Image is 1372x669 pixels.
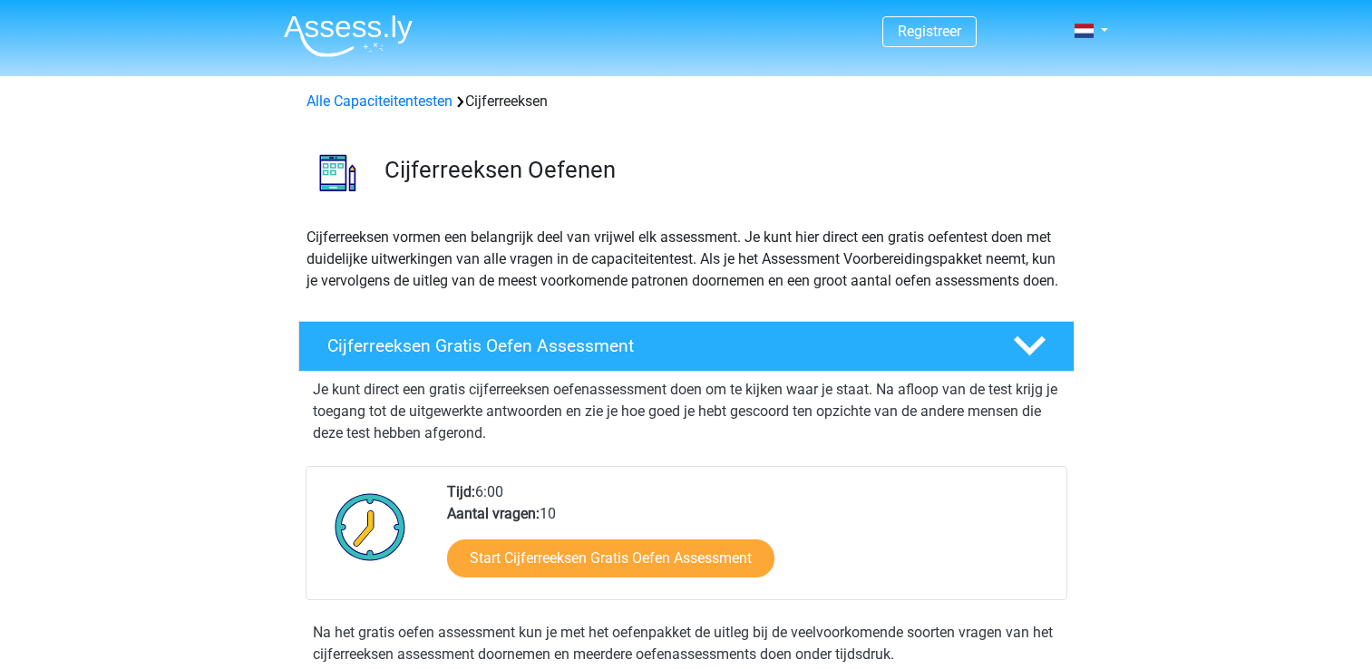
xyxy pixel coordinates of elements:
[307,227,1066,292] p: Cijferreeksen vormen een belangrijk deel van vrijwel elk assessment. Je kunt hier direct een grat...
[291,321,1082,372] a: Cijferreeksen Gratis Oefen Assessment
[327,335,984,356] h4: Cijferreeksen Gratis Oefen Assessment
[447,505,540,522] b: Aantal vragen:
[306,622,1067,665] div: Na het gratis oefen assessment kun je met het oefenpakket de uitleg bij de veelvoorkomende soorte...
[433,481,1065,599] div: 6:00 10
[307,92,452,110] a: Alle Capaciteitentesten
[898,23,961,40] a: Registreer
[384,156,1060,184] h3: Cijferreeksen Oefenen
[299,91,1074,112] div: Cijferreeksen
[313,379,1060,444] p: Je kunt direct een gratis cijferreeksen oefenassessment doen om te kijken waar je staat. Na afloo...
[299,134,376,211] img: cijferreeksen
[325,481,416,572] img: Klok
[447,483,475,500] b: Tijd:
[447,539,774,577] a: Start Cijferreeksen Gratis Oefen Assessment
[284,15,413,57] img: Assessly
